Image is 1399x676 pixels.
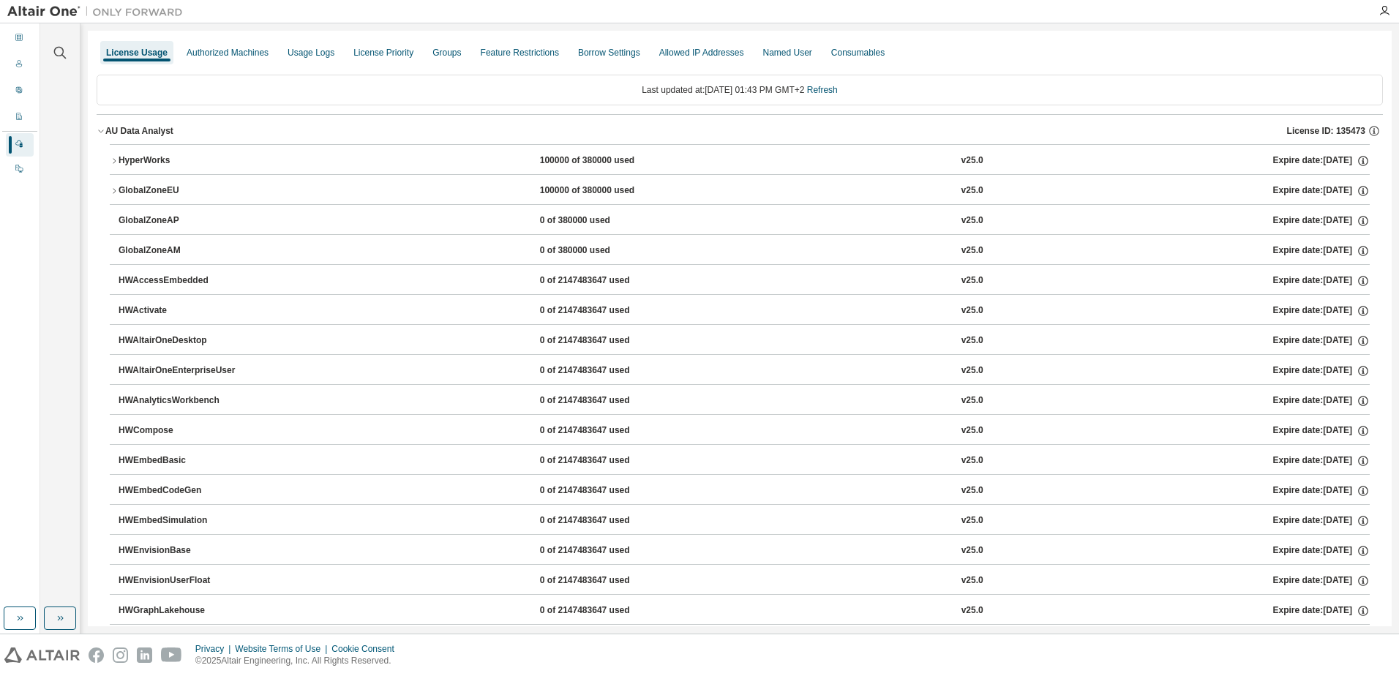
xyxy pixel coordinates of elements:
[119,505,1370,537] button: HWEmbedSimulation0 of 2147483647 usedv25.0Expire date:[DATE]
[119,265,1370,297] button: HWAccessEmbedded0 of 2147483647 usedv25.0Expire date:[DATE]
[119,484,250,497] div: HWEmbedCodeGen
[961,454,983,467] div: v25.0
[119,514,250,527] div: HWEmbedSimulation
[961,604,983,617] div: v25.0
[831,47,885,59] div: Consumables
[97,75,1383,105] div: Last updated at: [DATE] 01:43 PM GMT+2
[481,47,559,59] div: Feature Restrictions
[1273,364,1370,378] div: Expire date: [DATE]
[119,295,1370,327] button: HWActivate0 of 2147483647 usedv25.0Expire date:[DATE]
[807,85,838,95] a: Refresh
[1273,454,1370,467] div: Expire date: [DATE]
[119,454,250,467] div: HWEmbedBasic
[961,424,983,437] div: v25.0
[161,647,182,663] img: youtube.svg
[540,544,672,557] div: 0 of 2147483647 used
[1273,424,1370,437] div: Expire date: [DATE]
[540,184,672,198] div: 100000 of 380000 used
[187,47,269,59] div: Authorized Machines
[540,364,672,378] div: 0 of 2147483647 used
[353,47,413,59] div: License Priority
[1273,244,1370,258] div: Expire date: [DATE]
[195,655,403,667] p: © 2025 Altair Engineering, Inc. All Rights Reserved.
[1273,514,1370,527] div: Expire date: [DATE]
[961,484,983,497] div: v25.0
[119,544,250,557] div: HWEnvisionBase
[119,424,250,437] div: HWCompose
[119,364,250,378] div: HWAltairOneEnterpriseUser
[540,334,672,348] div: 0 of 2147483647 used
[6,53,34,77] div: Users
[961,514,983,527] div: v25.0
[1272,184,1369,198] div: Expire date: [DATE]
[432,47,461,59] div: Groups
[235,643,331,655] div: Website Terms of Use
[540,394,672,408] div: 0 of 2147483647 used
[540,574,672,587] div: 0 of 2147483647 used
[105,125,173,137] div: AU Data Analyst
[540,484,672,497] div: 0 of 2147483647 used
[961,574,983,587] div: v25.0
[137,647,152,663] img: linkedin.svg
[659,47,744,59] div: Allowed IP Addresses
[119,325,1370,357] button: HWAltairOneDesktop0 of 2147483647 usedv25.0Expire date:[DATE]
[119,415,1370,447] button: HWCompose0 of 2147483647 usedv25.0Expire date:[DATE]
[540,604,672,617] div: 0 of 2147483647 used
[961,274,983,288] div: v25.0
[961,154,983,168] div: v25.0
[961,184,983,198] div: v25.0
[6,27,34,50] div: Dashboard
[119,235,1370,267] button: GlobalZoneAM0 of 380000 usedv25.0Expire date:[DATE]
[961,244,983,258] div: v25.0
[119,475,1370,507] button: HWEmbedCodeGen0 of 2147483647 usedv25.0Expire date:[DATE]
[119,595,1370,627] button: HWGraphLakehouse0 of 2147483647 usedv25.0Expire date:[DATE]
[540,214,672,228] div: 0 of 380000 used
[961,334,983,348] div: v25.0
[119,214,250,228] div: GlobalZoneAP
[110,145,1370,177] button: HyperWorks100000 of 380000 usedv25.0Expire date:[DATE]
[540,274,672,288] div: 0 of 2147483647 used
[540,514,672,527] div: 0 of 2147483647 used
[119,604,250,617] div: HWGraphLakehouse
[1273,574,1370,587] div: Expire date: [DATE]
[6,106,34,129] div: Company Profile
[1273,214,1370,228] div: Expire date: [DATE]
[119,535,1370,567] button: HWEnvisionBase0 of 2147483647 usedv25.0Expire date:[DATE]
[6,80,34,103] div: User Profile
[6,133,34,157] div: Managed
[106,47,168,59] div: License Usage
[7,4,190,19] img: Altair One
[1273,484,1370,497] div: Expire date: [DATE]
[119,574,250,587] div: HWEnvisionUserFloat
[961,304,983,318] div: v25.0
[119,334,250,348] div: HWAltairOneDesktop
[961,394,983,408] div: v25.0
[1273,394,1370,408] div: Expire date: [DATE]
[578,47,640,59] div: Borrow Settings
[119,445,1370,477] button: HWEmbedBasic0 of 2147483647 usedv25.0Expire date:[DATE]
[119,355,1370,387] button: HWAltairOneEnterpriseUser0 of 2147483647 usedv25.0Expire date:[DATE]
[110,175,1370,207] button: GlobalZoneEU100000 of 380000 usedv25.0Expire date:[DATE]
[89,647,104,663] img: facebook.svg
[1273,334,1370,348] div: Expire date: [DATE]
[119,184,250,198] div: GlobalZoneEU
[119,385,1370,417] button: HWAnalyticsWorkbench0 of 2147483647 usedv25.0Expire date:[DATE]
[1273,304,1370,318] div: Expire date: [DATE]
[119,565,1370,597] button: HWEnvisionUserFloat0 of 2147483647 usedv25.0Expire date:[DATE]
[1287,125,1365,137] span: License ID: 135473
[331,643,402,655] div: Cookie Consent
[762,47,811,59] div: Named User
[119,205,1370,237] button: GlobalZoneAP0 of 380000 usedv25.0Expire date:[DATE]
[540,424,672,437] div: 0 of 2147483647 used
[540,304,672,318] div: 0 of 2147483647 used
[113,647,128,663] img: instagram.svg
[97,115,1383,147] button: AU Data AnalystLicense ID: 135473
[4,647,80,663] img: altair_logo.svg
[961,544,983,557] div: v25.0
[119,244,250,258] div: GlobalZoneAM
[119,274,250,288] div: HWAccessEmbedded
[119,394,250,408] div: HWAnalyticsWorkbench
[288,47,334,59] div: Usage Logs
[540,154,672,168] div: 100000 of 380000 used
[540,454,672,467] div: 0 of 2147483647 used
